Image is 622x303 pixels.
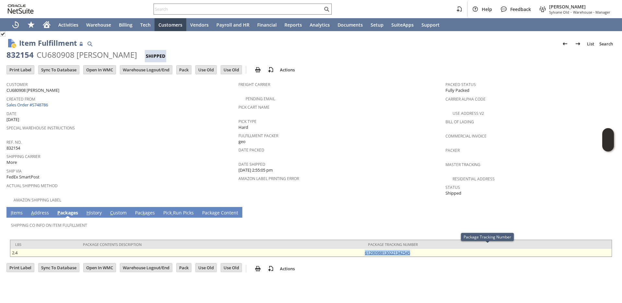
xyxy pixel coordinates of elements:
span: Setup [371,22,384,28]
svg: Home [43,21,51,29]
div: Shortcuts [23,18,39,31]
span: Financial [257,22,277,28]
span: [DATE] 2:55:05 pm [238,167,273,173]
span: Analytics [310,22,330,28]
input: Use Old [196,66,216,74]
a: Pending Email [246,96,275,102]
a: Residential Address [453,176,495,182]
span: Reports [284,22,302,28]
span: Payroll and HR [216,22,249,28]
a: Packages [56,210,80,217]
a: Customers [155,18,186,31]
span: Tech [140,22,151,28]
span: Shipped [445,190,461,196]
a: Analytics [306,18,334,31]
img: Next [574,40,582,48]
span: Oracle Guided Learning Widget. To move around, please hold and drag [602,140,614,152]
a: Carrier Alpha Code [445,96,486,102]
input: Sync To Database [39,66,79,74]
span: Fully Packed [445,87,469,93]
a: Amazon Shipping Label [14,197,61,203]
div: lbs [15,242,73,247]
a: Created From [6,96,35,102]
span: C [110,210,113,216]
svg: Shortcuts [27,21,35,29]
img: add-record.svg [267,66,275,74]
a: Shipping Carrier [6,154,40,159]
div: 832154 [6,50,34,60]
input: Print Label [7,66,34,74]
a: Date Shipped [238,162,265,167]
input: Use Old [221,263,242,272]
a: Reports [281,18,306,31]
span: Documents [338,22,363,28]
input: Print Label [7,263,34,272]
a: History [85,210,103,217]
a: Items [9,210,24,217]
span: Warehouse [86,22,111,28]
a: Sales Order #S748786 [6,102,50,108]
span: Help [482,6,492,12]
div: Package Tracking Number [464,234,511,240]
img: print.svg [254,66,262,74]
a: Package Content [201,210,240,217]
a: Setup [367,18,387,31]
div: Shipped [145,50,166,62]
span: Sylvane Old [549,10,569,15]
input: Warehouse Logout/End [120,263,172,272]
span: A [31,210,34,216]
span: P [57,210,60,216]
img: Previous [561,40,569,48]
a: Pick Cart Name [238,104,270,110]
input: Pack [177,263,191,272]
svg: logo [8,5,34,14]
span: geo [238,139,246,145]
span: [DATE] [6,116,19,123]
span: Support [421,22,440,28]
a: Freight Carrier [238,82,270,87]
a: Master Tracking [445,162,480,167]
a: PickRun Picks [162,210,195,217]
span: FedEx SmartPost [6,174,40,180]
a: Amazon Label Printing Error [238,176,299,181]
a: Unrolled view on [604,208,612,216]
a: Support [418,18,443,31]
a: Billing [115,18,136,31]
a: Bill Of Lading [445,119,474,125]
span: CU680908 [PERSON_NAME] [6,87,59,93]
span: I [11,210,12,216]
a: Date Packed [238,147,264,153]
span: 832154 [6,145,20,151]
a: Shipping Co Info on Item Fulfillment [11,223,87,228]
input: Pack [177,66,191,74]
a: Home [39,18,54,31]
td: 2.4 [10,249,78,257]
a: Documents [334,18,367,31]
a: Fulfillment Packer [238,133,278,139]
input: Open In WMC [84,66,116,74]
span: Activities [58,22,78,28]
span: Customers [158,22,182,28]
a: Vendors [186,18,213,31]
a: Actions [277,67,297,73]
a: SuiteApps [387,18,418,31]
input: Use Old [221,66,242,74]
a: Tech [136,18,155,31]
h1: Item Fulfillment [19,38,77,48]
span: More [6,159,17,165]
img: Locked [80,42,83,46]
svg: Search [323,5,330,13]
a: Use Address V2 [453,111,484,116]
div: CU680908 [PERSON_NAME] [37,50,137,60]
a: Packages [133,210,156,217]
a: List [584,39,597,49]
a: Recent Records [8,18,23,31]
span: Billing [119,22,132,28]
a: Special Warehouse Instructions [6,125,75,131]
span: [PERSON_NAME] [549,4,610,10]
a: Commercial Invoice [445,133,487,139]
a: Activities [54,18,82,31]
input: Use Old [196,263,216,272]
img: add-record.svg [267,265,275,273]
a: 61290988130221342545 [365,250,410,256]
